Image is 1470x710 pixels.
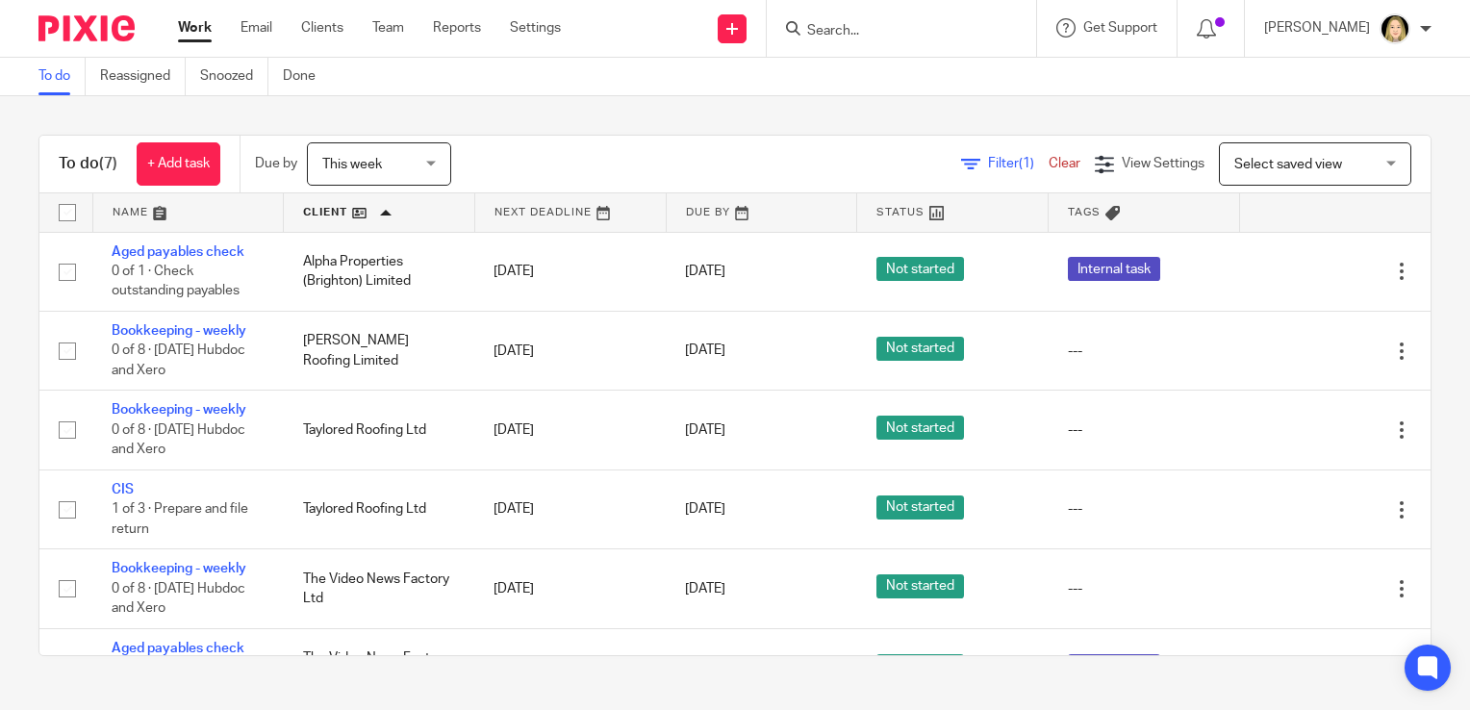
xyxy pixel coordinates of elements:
[1083,21,1157,35] span: Get Support
[1068,342,1221,361] div: ---
[1068,207,1101,217] span: Tags
[178,18,212,38] a: Work
[284,232,475,311] td: Alpha Properties (Brighton) Limited
[1068,420,1221,440] div: ---
[805,23,978,40] input: Search
[100,58,186,95] a: Reassigned
[283,58,330,95] a: Done
[99,156,117,171] span: (7)
[1068,257,1160,281] span: Internal task
[255,154,297,173] p: Due by
[685,503,725,517] span: [DATE]
[112,403,246,417] a: Bookkeeping - weekly
[474,311,666,390] td: [DATE]
[112,324,246,338] a: Bookkeeping - weekly
[112,245,244,259] a: Aged payables check
[112,642,244,655] a: Aged payables check
[988,157,1049,170] span: Filter
[433,18,481,38] a: Reports
[1068,499,1221,519] div: ---
[112,344,245,378] span: 0 of 8 · [DATE] Hubdoc and Xero
[112,423,245,457] span: 0 of 8 · [DATE] Hubdoc and Xero
[112,562,246,575] a: Bookkeeping - weekly
[1049,157,1080,170] a: Clear
[1380,13,1410,44] img: Phoebe%20Black.png
[474,628,666,707] td: [DATE]
[284,311,475,390] td: [PERSON_NAME] Roofing Limited
[284,549,475,628] td: The Video News Factory Ltd
[1068,579,1221,598] div: ---
[301,18,343,38] a: Clients
[112,582,245,616] span: 0 of 8 · [DATE] Hubdoc and Xero
[1019,157,1034,170] span: (1)
[685,423,725,437] span: [DATE]
[284,469,475,548] td: Taylored Roofing Ltd
[1264,18,1370,38] p: [PERSON_NAME]
[876,416,964,440] span: Not started
[1234,158,1342,171] span: Select saved view
[284,628,475,707] td: The Video News Factory Ltd
[137,142,220,186] a: + Add task
[510,18,561,38] a: Settings
[474,549,666,628] td: [DATE]
[685,265,725,278] span: [DATE]
[685,582,725,596] span: [DATE]
[1068,654,1160,678] span: Internal task
[38,15,135,41] img: Pixie
[876,574,964,598] span: Not started
[322,158,382,171] span: This week
[112,265,240,298] span: 0 of 1 · Check outstanding payables
[112,483,134,496] a: CIS
[284,391,475,469] td: Taylored Roofing Ltd
[876,495,964,520] span: Not started
[876,337,964,361] span: Not started
[38,58,86,95] a: To do
[372,18,404,38] a: Team
[474,391,666,469] td: [DATE]
[241,18,272,38] a: Email
[59,154,117,174] h1: To do
[876,654,964,678] span: Not started
[876,257,964,281] span: Not started
[474,232,666,311] td: [DATE]
[1122,157,1204,170] span: View Settings
[685,344,725,358] span: [DATE]
[474,469,666,548] td: [DATE]
[200,58,268,95] a: Snoozed
[112,502,248,536] span: 1 of 3 · Prepare and file return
